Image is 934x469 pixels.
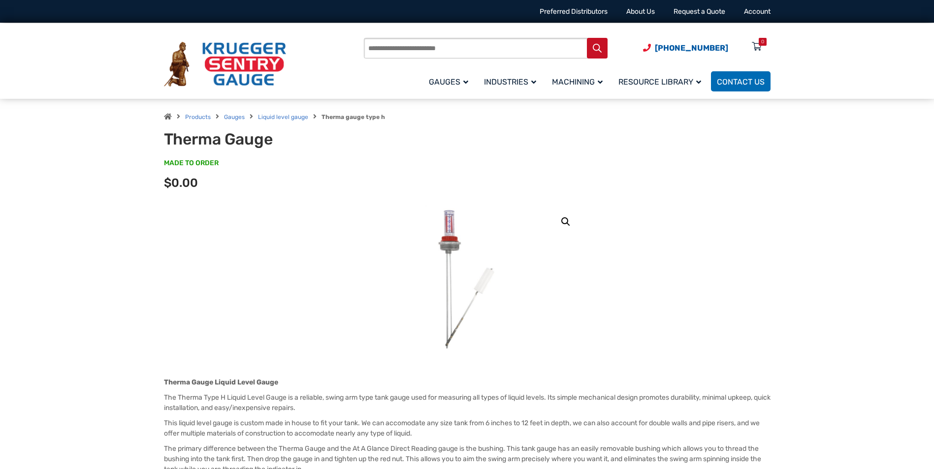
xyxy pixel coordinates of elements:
h1: Therma Gauge [164,130,407,148]
p: The Therma Type H Liquid Level Gauge is a reliable, swing arm type tank gauge used for measuring ... [164,392,771,413]
a: Industries [478,70,546,93]
p: This liquid level gauge is custom made in house to fit your tank. We can accomodate any size tank... [164,418,771,439]
strong: Therma Gauge Liquid Level Gauge [164,378,278,386]
a: Gauges [423,70,478,93]
a: Contact Us [711,71,771,91]
span: Gauges [429,77,468,87]
img: Krueger Sentry Gauge [164,42,286,87]
a: Preferred Distributors [540,7,608,16]
a: Resource Library [612,70,711,93]
span: Industries [484,77,536,87]
a: View full-screen image gallery [557,213,575,231]
a: Account [744,7,771,16]
a: Phone Number (920) 434-8860 [643,42,728,54]
div: 0 [761,38,764,46]
strong: Therma gauge type h [322,114,385,120]
span: Machining [552,77,603,87]
span: Resource Library [618,77,701,87]
span: Contact Us [717,77,765,87]
span: $0.00 [164,176,198,190]
a: Liquid level gauge [258,114,308,120]
a: Request a Quote [674,7,725,16]
a: Products [185,114,211,120]
a: About Us [626,7,655,16]
span: MADE TO ORDER [164,158,219,168]
a: Machining [546,70,612,93]
img: Therma Gauge [393,205,541,352]
span: [PHONE_NUMBER] [655,43,728,53]
a: Gauges [224,114,245,120]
